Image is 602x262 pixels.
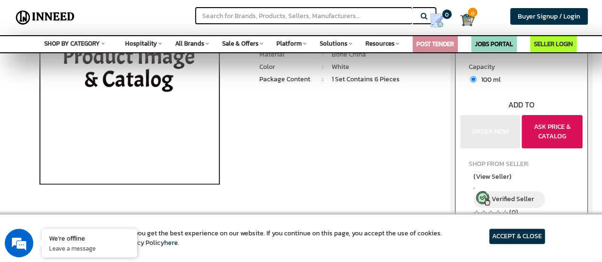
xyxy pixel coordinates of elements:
img: Inneed.Market [13,6,78,29]
img: inneed-verified-seller-icon.png [476,191,490,205]
li: 1 Set Contains 6 Pieces [332,75,441,84]
span: We are offline. Please leave us a message. [20,73,166,169]
span: Buyer Signup / Login [518,11,580,21]
button: ASK PRICE & CATALOG [522,115,582,148]
img: salesiqlogo_leal7QplfZFryJ6FIlVepeu7OftD7mt8q6exU6-34PB8prfIgodN67KcxXM9Y7JQ_.png [66,157,72,163]
span: 0 [442,10,452,19]
a: (View Seller) , Verified Seller [474,172,569,208]
a: POST TENDER [416,39,454,49]
span: 0 [468,8,477,17]
span: Hospitality [125,39,157,48]
span: Solutions [320,39,347,48]
a: my Quotes 0 [421,10,460,31]
li: : [314,50,332,59]
a: here [164,238,178,248]
li: White [332,62,441,72]
span: 100 ml [476,75,501,85]
div: ADD TO [455,99,587,110]
p: Leave a message [49,244,130,252]
li: : [314,62,332,72]
a: (0) [509,207,518,217]
a: SELLER LOGIN [534,39,573,49]
li: Package Content [259,75,314,84]
a: Cart 0 [460,10,466,30]
span: SHOP BY CATEGORY [44,39,100,48]
a: JOBS PORTAL [475,39,513,49]
h4: SHOP FROM SELLER: [469,160,574,167]
span: Resources [365,39,395,48]
span: Platform [276,39,302,48]
label: Capacity [469,62,574,74]
img: Show My Quotes [430,13,444,28]
li: : [314,75,332,84]
img: Cart [460,13,474,27]
div: Minimize live chat window [156,5,179,28]
li: Material [259,50,314,59]
span: (View Seller) [474,172,512,182]
div: Leave a message [49,53,160,66]
article: ACCEPT & CLOSE [489,229,545,244]
img: logo_Zg8I0qSkbAqR2WFHt3p6CTuqpyXMFPubPcD2OT02zFN43Cy9FUNNG3NEPhM_Q1qe_.png [16,57,40,62]
span: All Brands [175,39,204,48]
div: We're offline [49,233,130,243]
li: Bone China [332,50,441,59]
article: We use cookies to ensure you get the best experience on our website. If you continue on this page... [57,229,442,248]
span: , [474,183,569,191]
li: Color [259,62,314,72]
input: Search for Brands, Products, Sellers, Manufacturers... [195,7,412,24]
span: Verified Seller [492,194,534,204]
em: Submit [139,200,173,213]
span: Sale & Offers [222,39,258,48]
textarea: Type your message and click 'Submit' [5,167,181,200]
a: Buyer Signup / Login [510,8,588,25]
em: Driven by SalesIQ [75,156,121,163]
